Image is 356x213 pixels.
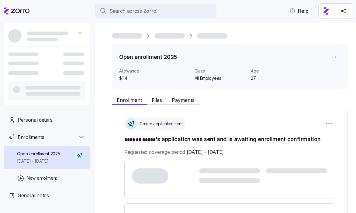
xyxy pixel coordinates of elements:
[339,6,348,16] img: 5fc55c57e0610270ad857448bea2f2d5
[289,7,309,15] span: Help
[195,68,246,74] span: Class
[152,98,162,103] span: Files
[285,5,313,17] button: Help
[251,68,302,74] span: Age
[138,121,182,127] span: Carrier application sent
[119,75,190,81] span: $114
[95,4,216,18] button: Search across Zorro...
[119,68,190,74] span: Allowance
[119,53,177,61] h1: Open enrollment 2025
[27,175,57,181] span: New enrollment
[109,7,160,15] span: Search across Zorro...
[195,75,246,81] span: All Employees
[18,116,53,124] span: Personal details
[17,158,60,164] span: [DATE] - [DATE]
[18,134,44,141] span: Enrollments
[124,148,224,156] span: Requested coverage period
[124,135,335,144] h1: 's application was sent and is awaiting enrollment confirmation
[17,151,60,157] span: Open enrollment 2025
[187,148,224,156] span: [DATE] - [DATE]
[251,75,302,81] span: 27
[18,192,49,199] span: General notes
[117,98,142,103] span: Enrollment
[172,98,195,103] span: Payments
